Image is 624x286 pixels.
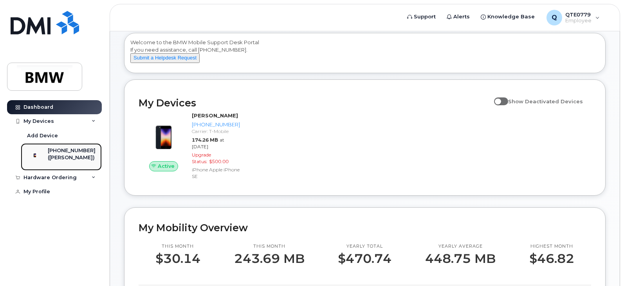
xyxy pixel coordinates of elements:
[192,121,242,128] div: [PHONE_NUMBER]
[529,243,574,250] p: Highest month
[487,13,535,21] span: Knowledge Base
[158,162,175,170] span: Active
[139,112,245,181] a: Active[PERSON_NAME][PHONE_NUMBER]Carrier: T-Mobile174.26 MBat [DATE]Upgrade Status:$500.00iPhone ...
[402,9,441,25] a: Support
[475,9,540,25] a: Knowledge Base
[425,252,496,266] p: 448.75 MB
[192,137,218,143] span: 174.26 MB
[338,243,391,250] p: Yearly total
[192,128,242,135] div: Carrier: T-Mobile
[192,112,238,119] strong: [PERSON_NAME]
[508,98,583,104] span: Show Deactivated Devices
[414,13,436,21] span: Support
[441,9,475,25] a: Alerts
[565,11,592,18] span: QTE0779
[145,116,182,153] img: image20231002-3703462-10zne2t.jpeg
[192,152,211,164] span: Upgrade Status:
[130,53,200,63] button: Submit a Helpdesk Request
[338,252,391,266] p: $470.74
[529,252,574,266] p: $46.82
[130,54,200,61] a: Submit a Helpdesk Request
[130,39,599,70] div: Welcome to the BMW Mobile Support Desk Portal If you need assistance, call [PHONE_NUMBER].
[425,243,496,250] p: Yearly average
[453,13,470,21] span: Alerts
[155,252,200,266] p: $30.14
[552,13,557,22] span: Q
[234,252,305,266] p: 243.69 MB
[234,243,305,250] p: This month
[565,18,592,24] span: Employee
[139,97,490,109] h2: My Devices
[139,222,591,234] h2: My Mobility Overview
[155,243,200,250] p: This month
[590,252,618,280] iframe: Messenger Launcher
[541,10,605,25] div: QTE0779
[209,158,229,164] span: $500.00
[494,94,500,100] input: Show Deactivated Devices
[192,166,242,180] div: iPhone Apple iPhone SE
[192,137,224,149] span: at [DATE]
